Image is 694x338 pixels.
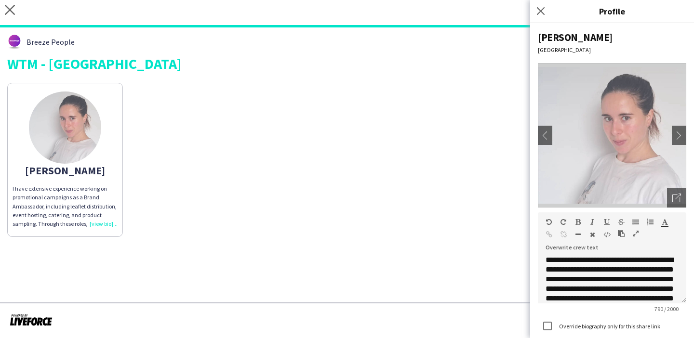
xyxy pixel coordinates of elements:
[618,230,625,237] button: Paste as plain text
[603,231,610,238] button: HTML Code
[661,218,668,226] button: Text Color
[632,218,639,226] button: Unordered List
[10,313,53,326] img: Powered by Liveforce
[560,218,567,226] button: Redo
[546,218,552,226] button: Undo
[647,218,654,226] button: Ordered List
[7,56,687,71] div: WTM - [GEOGRAPHIC_DATA]
[530,5,694,17] h3: Profile
[538,46,686,53] div: [GEOGRAPHIC_DATA]
[574,218,581,226] button: Bold
[13,184,118,228] p: I have extensive experience working on promotional campaigns as a Brand Ambassador, including lea...
[538,31,686,44] div: [PERSON_NAME]
[538,63,686,208] img: Crew avatar or photo
[574,231,581,238] button: Horizontal Line
[7,35,22,49] img: thumb-62876bd588459.png
[27,38,75,46] span: Breeze People
[29,91,101,164] img: thumb-14fa6493-ef1f-417d-af90-adea78c2ddb7.jpg
[603,218,610,226] button: Underline
[557,323,660,330] label: Override biography only for this share link
[647,305,686,312] span: 790 / 2000
[589,218,596,226] button: Italic
[589,231,596,238] button: Clear Formatting
[667,188,686,208] div: Open photos pop-in
[632,230,639,237] button: Fullscreen
[618,218,625,226] button: Strikethrough
[13,166,118,175] div: [PERSON_NAME]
